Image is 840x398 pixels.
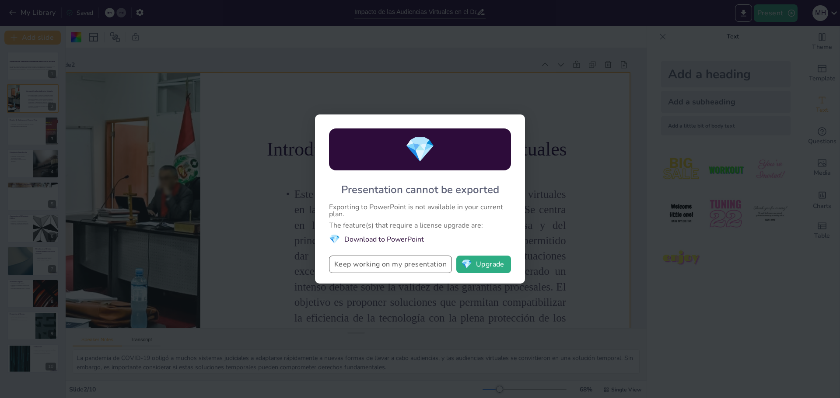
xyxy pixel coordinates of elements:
[329,204,511,218] div: Exporting to PowerPoint is not available in your current plan.
[456,256,511,273] button: diamondUpgrade
[405,133,435,166] span: diamond
[341,183,499,197] div: Presentation cannot be exported
[329,233,340,245] span: diamond
[461,260,472,269] span: diamond
[329,256,452,273] button: Keep working on my presentation
[329,222,511,229] div: The feature(s) that require a license upgrade are:
[329,233,511,245] li: Download to PowerPoint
